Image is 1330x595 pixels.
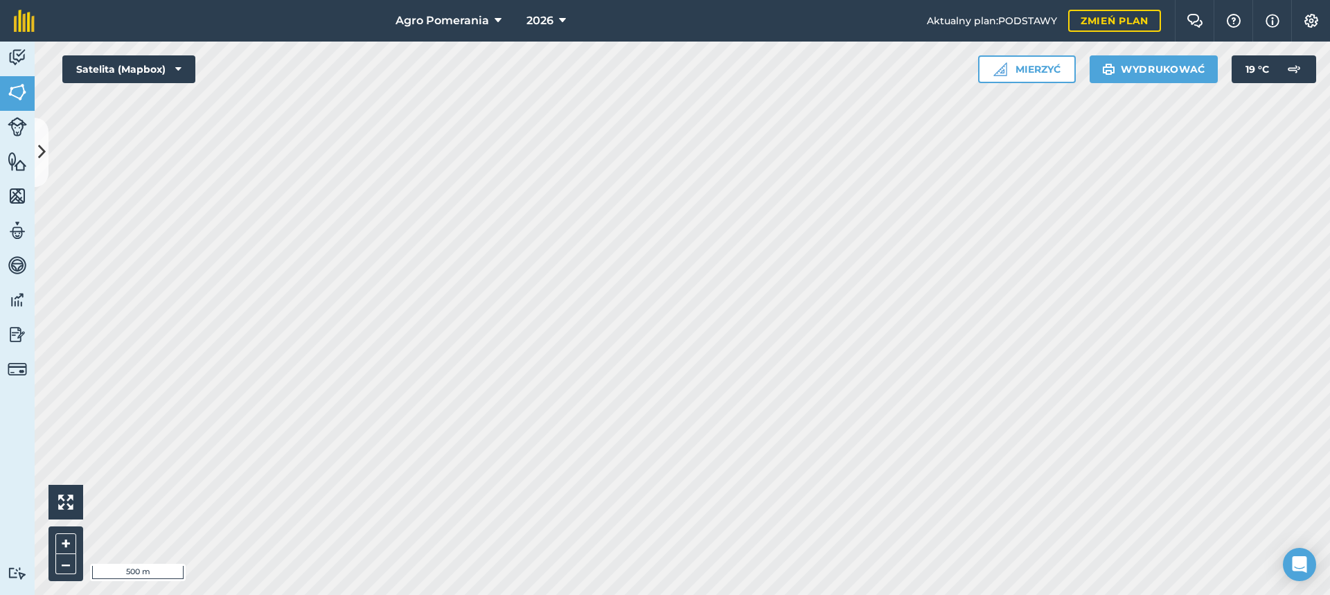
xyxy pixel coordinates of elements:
[1187,14,1203,28] img: Dwa dymki nachodzące na lewy dymek na pierwszym planie
[1280,55,1308,83] img: svg+xml;base64,PD94bWwgdmVyc2lvbj0iMS4wIiBlbmNvZGluZz0idXRmLTgiPz4KPCEtLSBHZW5lcmF0b3I6IEFkb2JlIE...
[62,55,195,83] button: Satelita (Mapbox)
[1102,61,1115,78] img: svg+xml;base64,PHN2ZyB4bWxucz0iaHR0cDovL3d3dy53My5vcmcvMjAwMC9zdmciIHdpZHRoPSIxOSIgaGVpZ2h0PSIyNC...
[1090,55,1218,83] button: Wydrukować
[14,10,35,32] img: Logo fieldmargin
[993,62,1007,76] img: Ikona linijki
[55,533,76,554] button: +
[1266,12,1279,29] img: svg+xml;base64,PHN2ZyB4bWxucz0iaHR0cDovL3d3dy53My5vcmcvMjAwMC9zdmciIHdpZHRoPSIxNyIgaGVpZ2h0PSIxNy...
[396,14,489,27] font: Agro Pomerania
[8,567,27,580] img: svg+xml;base64,PD94bWwgdmVyc2lvbj0iMS4wIiBlbmNvZGluZz0idXRmLTgiPz4KPCEtLSBHZW5lcmF0b3I6IEFkb2JlIE...
[1283,548,1316,581] div: Otwórz komunikator interkomowy
[8,324,27,345] img: svg+xml;base64,PD94bWwgdmVyc2lvbj0iMS4wIiBlbmNvZGluZz0idXRmLTgiPz4KPCEtLSBHZW5lcmF0b3I6IEFkb2JlIE...
[8,359,27,379] img: svg+xml;base64,PD94bWwgdmVyc2lvbj0iMS4wIiBlbmNvZGluZz0idXRmLTgiPz4KPCEtLSBHZW5lcmF0b3I6IEFkb2JlIE...
[1225,14,1242,28] img: Ikona znaku zapytania
[8,290,27,310] img: svg+xml;base64,PD94bWwgdmVyc2lvbj0iMS4wIiBlbmNvZGluZz0idXRmLTgiPz4KPCEtLSBHZW5lcmF0b3I6IEFkb2JlIE...
[526,14,553,27] font: 2026
[927,15,996,27] font: Aktualny plan
[55,554,76,574] button: –
[58,495,73,510] img: Cztery strzałki, jedna skierowana w lewy górny róg, jedna w prawy górny róg, jedna w prawy dolny ...
[996,15,998,27] font: :
[1081,15,1149,27] font: Zmień plan
[1121,63,1205,76] font: Wydrukować
[1232,55,1316,83] button: 19 °C
[1258,63,1262,76] font: °
[1245,63,1255,76] font: 19
[1068,10,1161,32] a: Zmień plan
[1262,63,1269,76] font: C
[8,186,27,206] img: svg+xml;base64,PHN2ZyB4bWxucz0iaHR0cDovL3d3dy53My5vcmcvMjAwMC9zdmciIHdpZHRoPSI1NiIgaGVpZ2h0PSI2MC...
[8,255,27,276] img: svg+xml;base64,PD94bWwgdmVyc2lvbj0iMS4wIiBlbmNvZGluZz0idXRmLTgiPz4KPCEtLSBHZW5lcmF0b3I6IEFkb2JlIE...
[8,151,27,172] img: svg+xml;base64,PHN2ZyB4bWxucz0iaHR0cDovL3d3dy53My5vcmcvMjAwMC9zdmciIHdpZHRoPSI1NiIgaGVpZ2h0PSI2MC...
[1303,14,1320,28] img: Ikona koła zębatego
[1016,63,1061,76] font: Mierzyć
[8,47,27,68] img: svg+xml;base64,PD94bWwgdmVyc2lvbj0iMS4wIiBlbmNvZGluZz0idXRmLTgiPz4KPCEtLSBHZW5lcmF0b3I6IEFkb2JlIE...
[76,63,166,76] font: Satelita (Mapbox)
[998,15,1057,27] font: PODSTAWY
[978,55,1076,83] button: Mierzyć
[8,117,27,136] img: svg+xml;base64,PD94bWwgdmVyc2lvbj0iMS4wIiBlbmNvZGluZz0idXRmLTgiPz4KPCEtLSBHZW5lcmF0b3I6IEFkb2JlIE...
[8,82,27,103] img: svg+xml;base64,PHN2ZyB4bWxucz0iaHR0cDovL3d3dy53My5vcmcvMjAwMC9zdmciIHdpZHRoPSI1NiIgaGVpZ2h0PSI2MC...
[8,220,27,241] img: svg+xml;base64,PD94bWwgdmVyc2lvbj0iMS4wIiBlbmNvZGluZz0idXRmLTgiPz4KPCEtLSBHZW5lcmF0b3I6IEFkb2JlIE...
